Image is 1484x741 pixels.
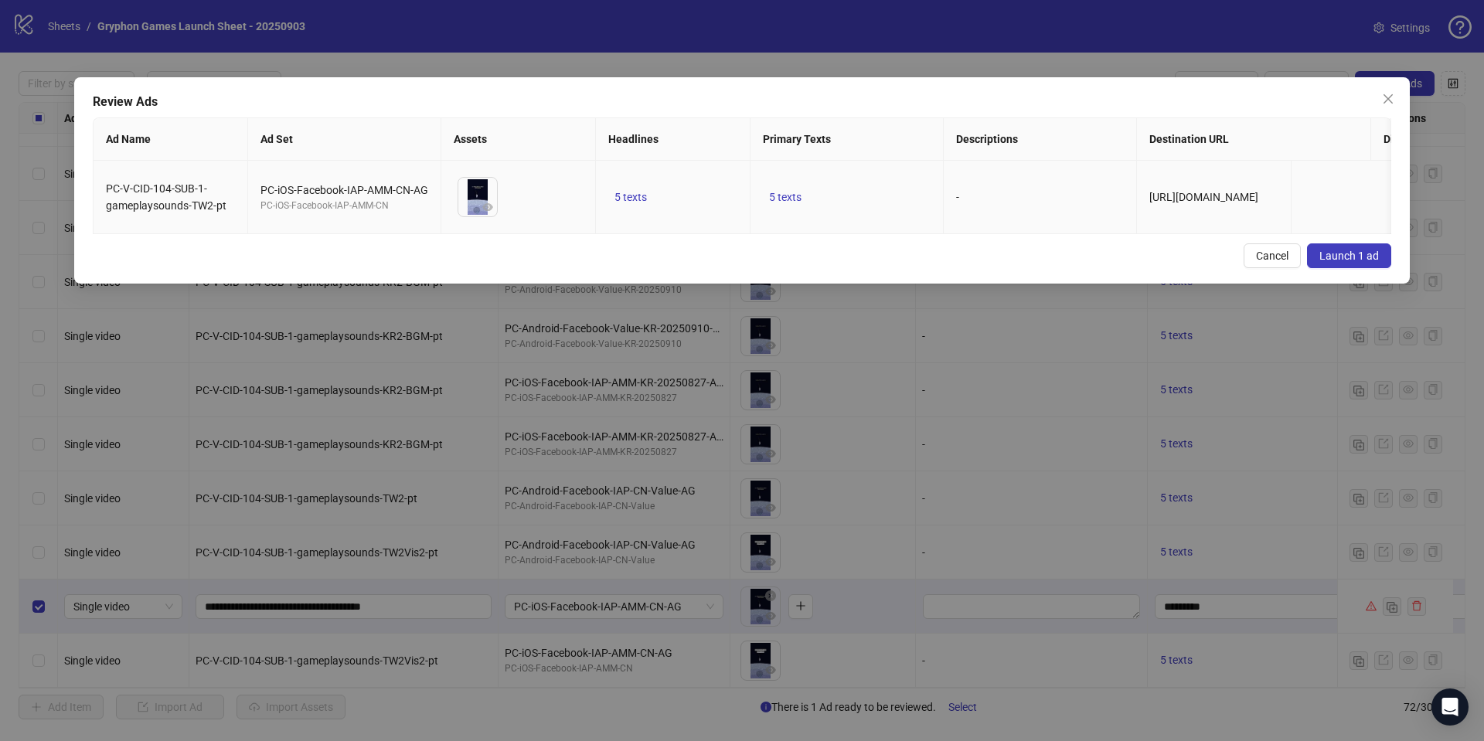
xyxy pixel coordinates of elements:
[482,202,493,212] span: eye
[1376,87,1401,111] button: Close
[1137,118,1371,161] th: Destination URL
[458,178,497,216] img: Asset 1
[769,191,802,203] span: 5 texts
[1382,93,1394,105] span: close
[248,118,441,161] th: Ad Set
[478,198,497,216] button: Preview
[1244,243,1301,268] button: Cancel
[751,118,944,161] th: Primary Texts
[614,191,647,203] span: 5 texts
[1431,688,1469,726] div: Open Intercom Messenger
[596,118,751,161] th: Headlines
[956,191,959,203] span: -
[1149,191,1258,203] span: [URL][DOMAIN_NAME]
[944,118,1137,161] th: Descriptions
[608,188,653,206] button: 5 texts
[260,182,428,199] div: PC-iOS-Facebook-IAP-AMM-CN-AG
[93,93,1391,111] div: Review Ads
[1307,243,1391,268] button: Launch 1 ad
[763,188,808,206] button: 5 texts
[1256,250,1288,262] span: Cancel
[94,118,248,161] th: Ad Name
[106,182,226,212] span: PC-V-CID-104-SUB-1-gameplaysounds-TW2-pt
[441,118,596,161] th: Assets
[1319,250,1379,262] span: Launch 1 ad
[260,199,428,213] div: PC-iOS-Facebook-IAP-AMM-CN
